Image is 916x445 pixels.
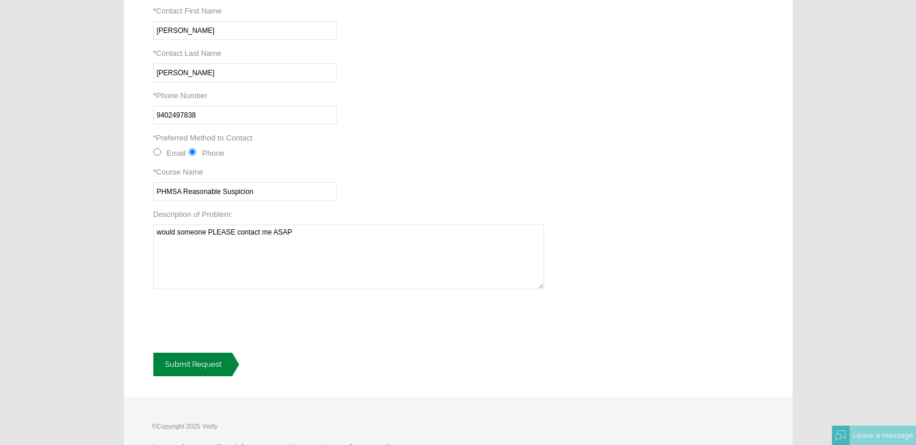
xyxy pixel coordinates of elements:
[850,426,916,445] div: Leave a message
[167,149,186,158] label: Email
[153,49,222,58] label: Contact Last Name
[836,430,846,441] img: Offline
[157,423,218,430] span: Copyright 2025 Visify
[153,133,253,142] label: Preferred Method to Contact
[202,149,224,158] label: Phone
[153,6,222,15] label: Contact First Name
[152,420,420,438] p: ©
[153,91,208,100] label: Phone Number
[153,298,332,344] iframe: reCAPTCHA
[153,168,203,176] label: Course Name
[153,353,239,376] a: Submit Request
[153,210,233,219] label: Description of Problem:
